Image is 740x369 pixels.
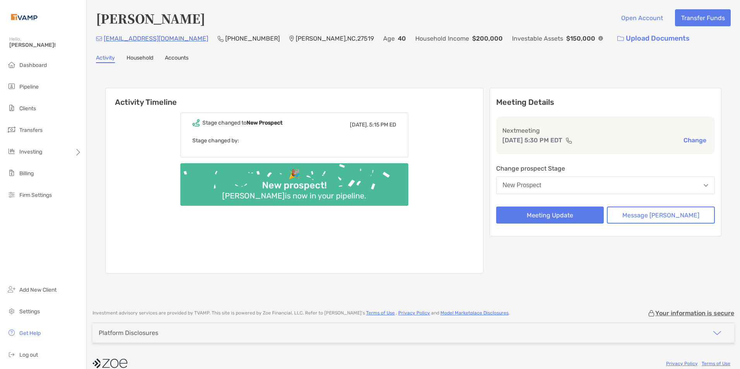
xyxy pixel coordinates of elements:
[19,287,57,293] span: Add New Client
[440,310,509,316] a: Model Marketplace Disclosures
[289,36,294,42] img: Location Icon
[415,34,469,43] p: Household Income
[398,310,430,316] a: Privacy Policy
[225,34,280,43] p: [PHONE_NUMBER]
[675,9,731,26] button: Transfer Funds
[296,34,374,43] p: [PERSON_NAME] , NC , 27519
[192,136,396,145] p: Stage changed by:
[612,30,695,47] a: Upload Documents
[350,121,368,128] span: [DATE],
[383,34,395,43] p: Age
[259,180,330,191] div: New prospect!
[9,3,39,31] img: Zoe Logo
[7,147,16,156] img: investing icon
[502,135,562,145] p: [DATE] 5:30 PM EDT
[615,9,669,26] button: Open Account
[202,120,283,126] div: Stage changed to
[7,168,16,178] img: billing icon
[398,34,406,43] p: 40
[285,169,303,180] div: 🎉
[369,121,396,128] span: 5:15 PM ED
[617,36,624,41] img: button icon
[165,55,188,63] a: Accounts
[7,350,16,359] img: logout icon
[19,170,34,177] span: Billing
[681,136,709,144] button: Change
[655,309,734,317] p: Your information is secure
[7,60,16,69] img: dashboard icon
[7,82,16,91] img: pipeline icon
[496,207,604,224] button: Meeting Update
[366,310,395,316] a: Terms of Use
[704,184,708,187] img: Open dropdown arrow
[666,361,698,366] a: Privacy Policy
[496,97,715,107] p: Meeting Details
[512,34,563,43] p: Investable Assets
[702,361,730,366] a: Terms of Use
[7,306,16,316] img: settings icon
[96,9,205,27] h4: [PERSON_NAME]
[607,207,715,224] button: Message [PERSON_NAME]
[19,127,43,133] span: Transfers
[104,34,208,43] p: [EMAIL_ADDRESS][DOMAIN_NAME]
[503,182,541,189] div: New Prospect
[565,137,572,143] img: communication type
[19,192,52,198] span: Firm Settings
[19,62,47,68] span: Dashboard
[19,105,36,112] span: Clients
[99,329,158,337] div: Platform Disclosures
[472,34,503,43] p: $200,000
[96,55,115,63] a: Activity
[247,120,283,126] b: New Prospect
[92,310,510,316] p: Investment advisory services are provided by TVAMP . This site is powered by Zoe Financial, LLC. ...
[7,190,16,199] img: firm-settings icon
[19,352,38,358] span: Log out
[7,328,16,337] img: get-help icon
[180,163,408,199] img: Confetti
[19,149,42,155] span: Investing
[496,176,715,194] button: New Prospect
[106,88,483,107] h6: Activity Timeline
[96,36,102,41] img: Email Icon
[9,42,82,48] span: [PERSON_NAME]!
[7,125,16,134] img: transfers icon
[598,36,603,41] img: Info Icon
[502,126,709,135] p: Next meeting
[127,55,153,63] a: Household
[496,164,715,173] p: Change prospect Stage
[7,285,16,294] img: add_new_client icon
[19,84,39,90] span: Pipeline
[7,103,16,113] img: clients icon
[219,191,369,200] div: [PERSON_NAME] is now in your pipeline.
[192,119,200,126] img: Event icon
[19,330,41,337] span: Get Help
[713,328,722,338] img: icon arrow
[566,34,595,43] p: $150,000
[19,308,40,315] span: Settings
[218,36,224,42] img: Phone Icon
